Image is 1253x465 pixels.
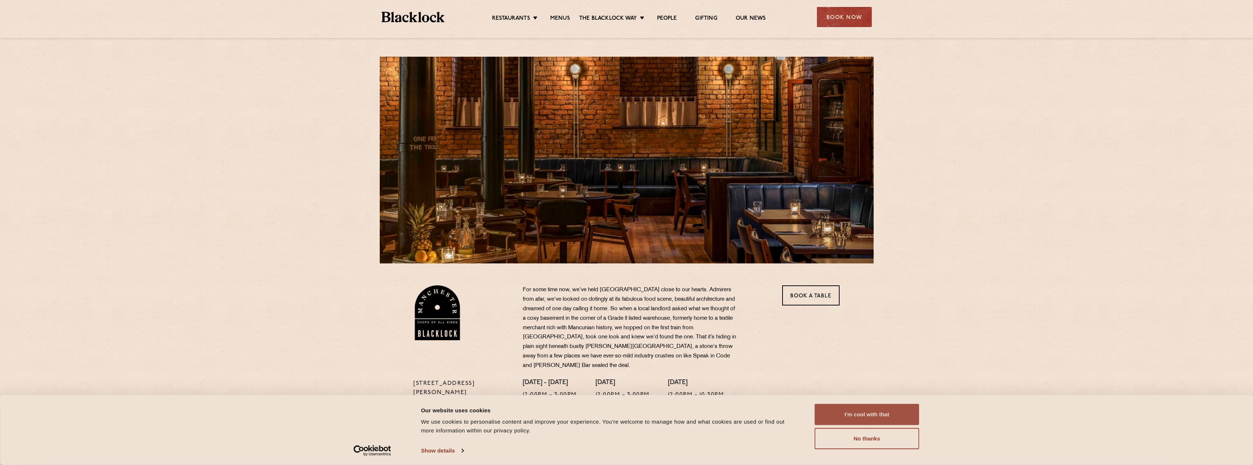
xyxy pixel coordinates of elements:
[421,406,798,415] div: Our website uses cookies
[413,285,461,340] img: BL_Manchester_Logo-bleed.png
[340,445,404,456] a: Usercentrics Cookiebot - opens in a new window
[695,15,717,23] a: Gifting
[668,379,724,387] h4: [DATE]
[421,417,798,435] div: We use cookies to personalise content and improve your experience. You're welcome to manage how a...
[657,15,677,23] a: People
[382,12,445,22] img: BL_Textured_Logo-footer-cropped.svg
[413,379,512,417] p: [STREET_ADDRESS][PERSON_NAME] [GEOGRAPHIC_DATA] M2 5GB
[668,390,724,400] p: 12:00pm - 10:30pm
[736,15,766,23] a: Our News
[421,445,464,456] a: Show details
[596,379,650,387] h4: [DATE]
[815,428,919,449] button: No thanks
[523,285,739,371] p: For some time now, we’ve held [GEOGRAPHIC_DATA] close to our hearts. Admirers from afar, we’ve lo...
[492,15,530,23] a: Restaurants
[782,285,840,305] a: Book a Table
[596,390,650,400] p: 12:00pm - 3:00pm
[815,404,919,425] button: I'm cool with that
[550,15,570,23] a: Menus
[579,15,637,23] a: The Blacklock Way
[523,379,577,387] h4: [DATE] - [DATE]
[817,7,872,27] div: Book Now
[523,390,577,400] p: 12:00pm - 3:00pm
